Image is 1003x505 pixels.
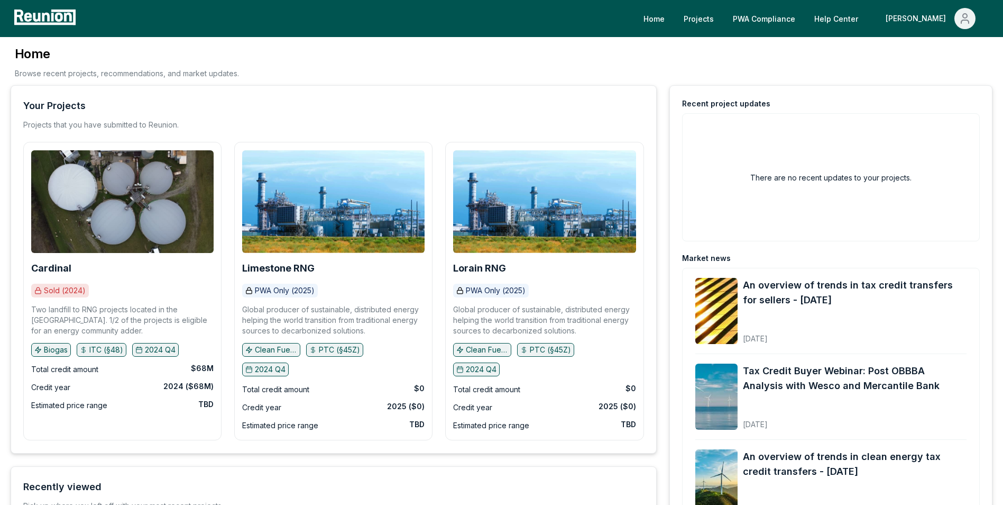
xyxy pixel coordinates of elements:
a: An overview of trends in tax credit transfers for sellers - [DATE] [743,278,967,308]
b: Cardinal [31,263,71,274]
div: $0 [414,383,425,394]
div: [DATE] [743,411,967,430]
div: $0 [625,383,636,394]
a: Home [635,8,673,29]
a: PWA Compliance [724,8,804,29]
div: 2025 ($0) [387,401,425,412]
p: Global producer of sustainable, distributed energy helping the world transition from traditional ... [453,304,636,336]
div: Your Projects [23,98,86,113]
p: Projects that you have submitted to Reunion. [23,120,179,130]
p: Clean Fuel Production [255,345,297,355]
p: Clean Fuel Production [466,345,508,355]
p: Sold (2024) [44,285,86,296]
div: $68M [191,363,214,374]
div: TBD [198,399,214,410]
img: Lorain RNG [453,150,636,253]
button: 2024 Q4 [242,363,289,376]
h3: Home [15,46,239,62]
a: Tax Credit Buyer Webinar: Post OBBBA Analysis with Wesco and Mercantile Bank [743,364,967,393]
h2: There are no recent updates to your projects. [750,172,912,183]
p: ITC (§48) [89,345,123,355]
div: Credit year [31,381,70,394]
div: 2025 ($0) [599,401,636,412]
p: PWA Only (2025) [255,285,315,296]
div: 2024 ($68M) [163,381,214,392]
div: Market news [682,253,731,264]
div: Recently viewed [23,480,102,494]
p: Browse recent projects, recommendations, and market updates. [15,68,239,79]
p: Global producer of sustainable, distributed energy helping the world transition from traditional ... [242,304,425,336]
a: Limestone RNG [242,263,315,274]
b: Lorain RNG [453,263,506,274]
a: Cardinal [31,263,71,274]
button: Biogas [31,343,71,357]
div: Estimated price range [453,419,529,432]
div: TBD [409,419,425,430]
p: 2024 Q4 [145,345,176,355]
div: Total credit amount [31,363,98,376]
button: Clean Fuel Production [242,343,300,357]
nav: Main [635,8,992,29]
div: Recent project updates [682,98,770,109]
div: [PERSON_NAME] [886,8,950,29]
button: Clean Fuel Production [453,343,511,357]
b: Limestone RNG [242,263,315,274]
img: Tax Credit Buyer Webinar: Post OBBBA Analysis with Wesco and Mercantile Bank [695,364,738,430]
button: 2024 Q4 [132,343,179,357]
img: An overview of trends in tax credit transfers for sellers - September 2025 [695,278,738,344]
a: Help Center [806,8,867,29]
div: Total credit amount [453,383,520,396]
div: [DATE] [743,326,967,344]
p: 2024 Q4 [255,364,286,375]
p: Two landfill to RNG projects located in the [GEOGRAPHIC_DATA]. 1/2 of the projects is eligible fo... [31,304,214,336]
img: Limestone RNG [242,150,425,253]
div: Estimated price range [242,419,318,432]
p: 2024 Q4 [466,364,496,375]
p: PWA Only (2025) [466,285,526,296]
p: PTC (§45Z) [319,345,360,355]
div: Estimated price range [31,399,107,412]
div: Credit year [453,401,492,414]
a: An overview of trends in clean energy tax credit transfers - [DATE] [743,449,967,479]
button: 2024 Q4 [453,363,500,376]
div: Total credit amount [242,383,309,396]
p: Biogas [44,345,68,355]
div: Credit year [242,401,281,414]
a: Projects [675,8,722,29]
p: PTC (§45Z) [530,345,571,355]
img: Cardinal [31,150,214,253]
div: TBD [621,419,636,430]
a: Lorain RNG [453,263,506,274]
button: [PERSON_NAME] [877,8,984,29]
